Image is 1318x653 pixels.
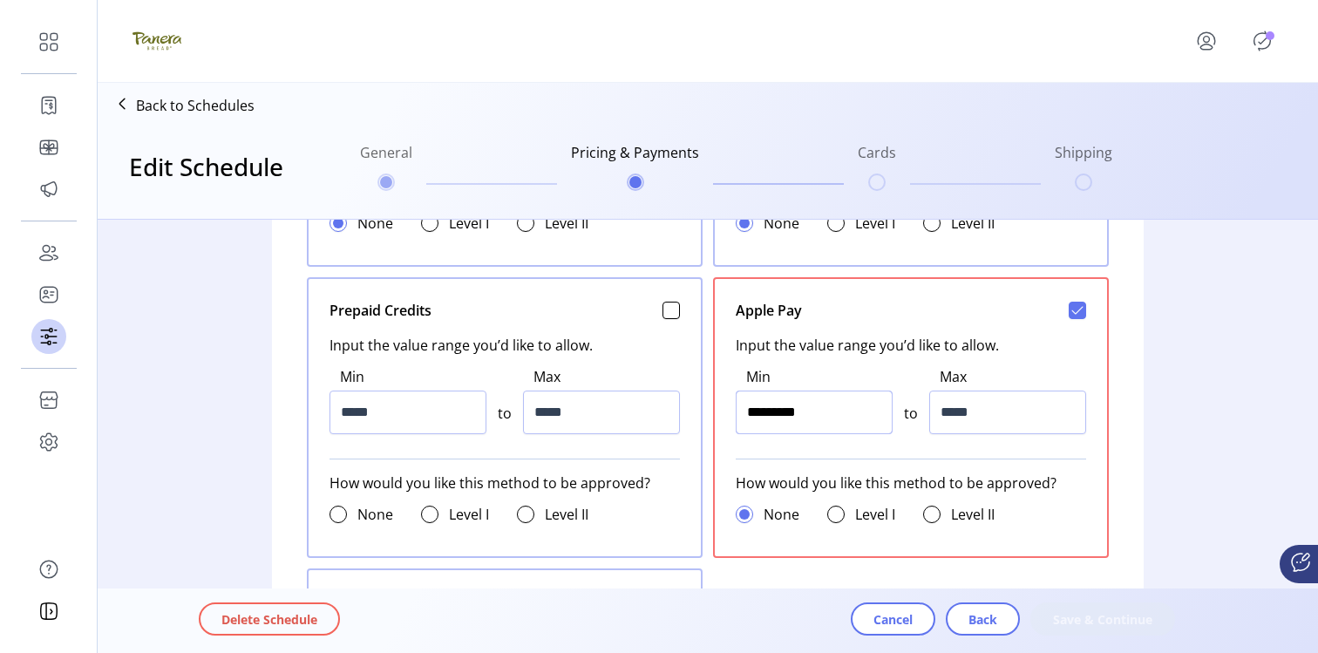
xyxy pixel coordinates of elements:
[940,366,1086,387] label: Max
[329,321,680,356] span: Input the value range you’d like to allow.
[855,213,895,234] label: Level I
[851,602,935,636] button: Cancel
[1248,27,1276,55] button: Publisher Panel
[904,403,918,434] span: to
[329,300,431,321] span: Prepaid Credits
[855,504,895,525] label: Level I
[449,213,489,234] label: Level I
[221,610,317,629] span: Delete Schedule
[746,366,893,387] label: Min
[357,213,393,234] label: None
[1172,20,1248,62] button: menu
[571,142,699,173] h6: Pricing & Payments
[129,148,283,185] h3: Edit Schedule
[545,504,588,525] label: Level II
[951,213,995,234] label: Level II
[533,366,680,387] label: Max
[498,403,512,434] span: to
[736,321,1086,356] span: Input the value range you’d like to allow.
[968,610,997,629] span: Back
[136,95,255,116] p: Back to Schedules
[736,473,1086,493] span: How would you like this method to be approved?
[545,213,588,234] label: Level II
[199,602,340,636] button: Delete Schedule
[340,366,486,387] label: Min
[357,504,393,525] label: None
[764,213,799,234] label: None
[764,504,799,525] label: None
[449,504,489,525] label: Level I
[736,300,802,321] span: Apple Pay
[951,504,995,525] label: Level II
[946,602,1020,636] button: Back
[873,610,913,629] span: Cancel
[329,473,680,493] span: How would you like this method to be approved?
[132,17,181,65] img: logo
